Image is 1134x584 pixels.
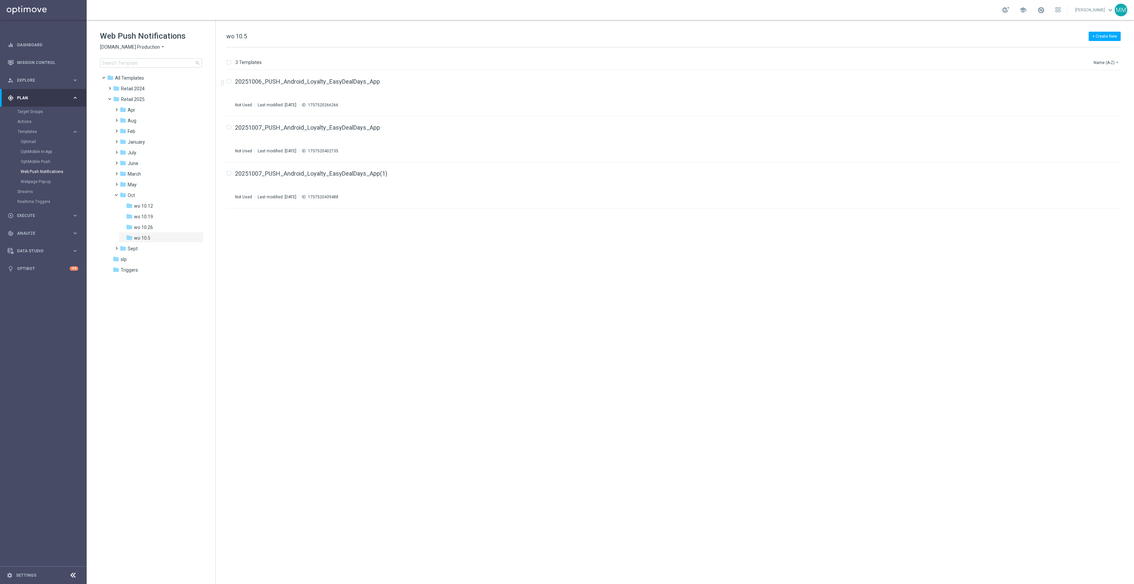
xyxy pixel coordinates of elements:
a: OptiMobile In-App [21,149,69,154]
button: Templates keyboard_arrow_right [17,129,79,134]
i: keyboard_arrow_right [72,212,78,219]
div: Last modified: [DATE] [255,194,299,200]
div: ID: [299,102,338,108]
div: Target Groups [17,107,86,117]
button: Mission Control [7,60,79,65]
a: [PERSON_NAME]keyboard_arrow_down [1074,5,1115,15]
div: Mission Control [8,54,78,71]
div: Web Push Notifications [21,167,86,177]
button: play_circle_outline Execute keyboard_arrow_right [7,213,79,218]
span: school [1019,6,1027,14]
span: May [128,182,137,188]
i: person_search [8,77,14,83]
div: Press SPACE to select this row. [220,162,1133,208]
a: 20251007_PUSH_Android_Loyalty_EasyDealDays_App(1) [235,171,387,177]
div: Analyze [8,230,72,236]
a: Streams [17,189,69,194]
button: [DOMAIN_NAME] Production arrow_drop_down [100,44,165,50]
i: folder [120,181,126,188]
span: Apr [128,107,135,113]
i: keyboard_arrow_right [72,248,78,254]
span: wo 10.12 [134,203,153,209]
div: OptiMobile In-App [21,147,86,157]
div: ID: [299,194,338,200]
i: play_circle_outline [8,213,14,219]
button: Data Studio keyboard_arrow_right [7,248,79,254]
div: Dashboard [8,36,78,54]
div: Templates [18,130,72,134]
span: wo 10.5 [134,235,150,241]
i: keyboard_arrow_right [72,129,78,135]
i: folder [126,234,133,241]
button: + Create New [1089,32,1121,41]
div: 1757520402735 [308,148,338,154]
i: keyboard_arrow_right [72,95,78,101]
a: 20251006_PUSH_Android_Loyalty_EasyDealDays_App [235,79,380,85]
div: 1757520439488 [308,194,338,200]
p: 3 Templates [235,59,262,65]
i: folder [120,138,126,145]
i: arrow_drop_down [160,44,165,50]
i: folder [120,170,126,177]
button: track_changes Analyze keyboard_arrow_right [7,231,79,236]
span: July [128,150,136,156]
span: June [128,160,138,166]
a: Mission Control [17,54,78,71]
i: folder [113,256,119,262]
span: Data Studio [17,249,72,253]
div: Last modified: [DATE] [255,102,299,108]
a: Optimail [21,139,69,144]
i: folder [120,128,126,134]
div: Webpage Pop-up [21,177,86,187]
div: Press SPACE to select this row. [220,70,1133,116]
i: settings [7,572,13,578]
span: Aug [128,118,136,124]
span: Retail 2024 [121,86,145,92]
i: gps_fixed [8,95,14,101]
div: Streams [17,187,86,197]
span: wo 10.26 [134,224,153,230]
i: folder [120,117,126,124]
div: Actions [17,117,86,127]
i: folder [120,149,126,156]
div: lightbulb Optibot +10 [7,266,79,271]
a: Dashboard [17,36,78,54]
div: Optibot [8,260,78,277]
span: keyboard_arrow_down [1107,6,1114,14]
i: folder [126,202,133,209]
i: folder [113,266,119,273]
button: equalizer Dashboard [7,42,79,48]
span: Sept [128,246,138,252]
button: gps_fixed Plan keyboard_arrow_right [7,95,79,101]
div: Optimail [21,137,86,147]
div: Realtime Triggers [17,197,86,207]
i: track_changes [8,230,14,236]
span: Triggers [121,267,138,273]
i: arrow_drop_down [1115,60,1120,65]
span: [DOMAIN_NAME] Production [100,44,160,50]
i: keyboard_arrow_right [72,77,78,83]
span: January [128,139,145,145]
span: March [128,171,141,177]
a: Target Groups [17,109,69,114]
div: person_search Explore keyboard_arrow_right [7,78,79,83]
a: Settings [16,573,36,577]
i: folder [126,224,133,230]
div: Press SPACE to select this row. [220,116,1133,162]
i: folder [120,245,126,252]
a: Actions [17,119,69,124]
span: Explore [17,78,72,82]
a: OptiMobile Push [21,159,69,164]
div: Explore [8,77,72,83]
div: Plan [8,95,72,101]
span: wo 10.19 [134,214,153,220]
span: Oct [128,192,135,198]
a: 20251007_PUSH_Android_Loyalty_EasyDealDays_App [235,125,380,131]
span: slp [121,256,127,262]
span: Execute [17,214,72,218]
